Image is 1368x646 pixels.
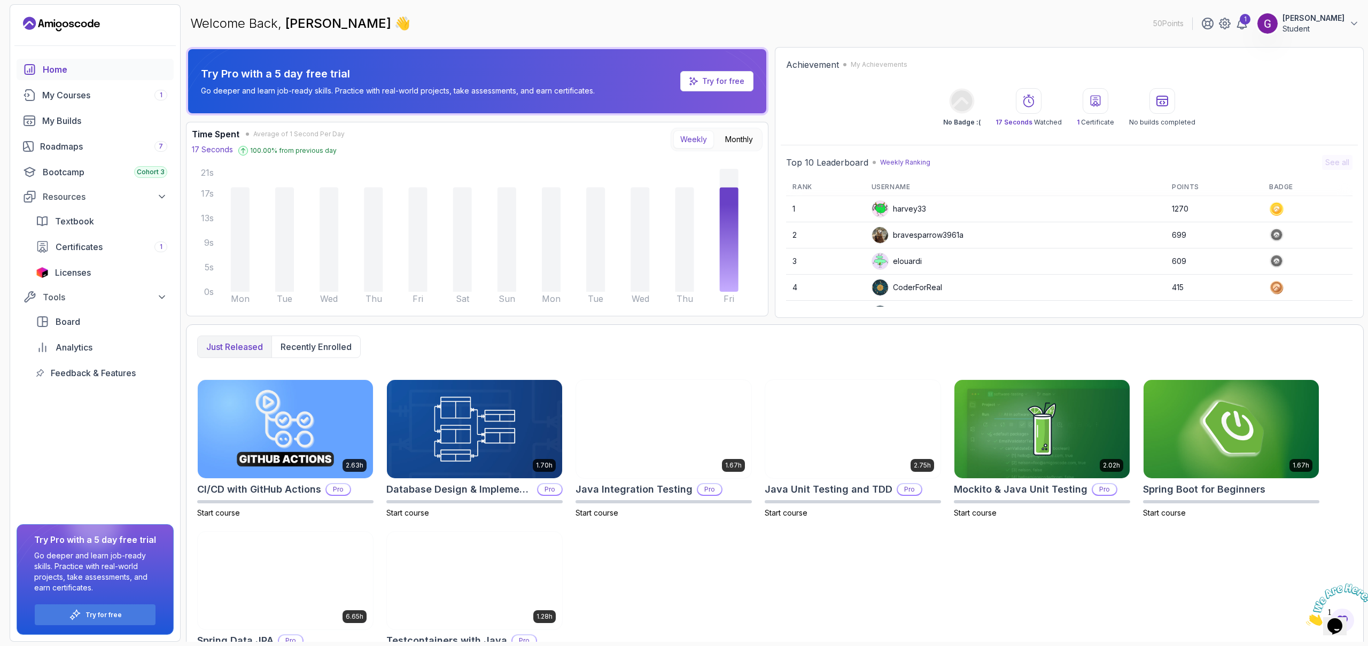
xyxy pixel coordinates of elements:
td: 1 [786,196,865,222]
td: 362 [1165,301,1263,327]
a: Mockito & Java Unit Testing card2.02hMockito & Java Unit TestingProStart course [954,379,1130,518]
p: Pro [327,484,350,495]
tspan: 21s [201,167,214,178]
a: 1 [1235,17,1248,30]
div: bravesparrow3961a [872,227,963,244]
p: 2.63h [346,461,363,470]
p: Recently enrolled [281,340,352,353]
tspan: 13s [201,213,214,223]
p: My Achievements [851,60,907,69]
p: 17 Seconds [192,144,233,155]
div: 1 [1240,14,1250,25]
a: bootcamp [17,161,174,183]
h2: Achievement [786,58,839,71]
tspan: Sat [456,293,470,304]
tspan: Wed [632,293,649,304]
tspan: Mon [542,293,561,304]
img: Java Integration Testing card [576,380,751,478]
img: user profile image [872,279,888,295]
p: [PERSON_NAME] [1282,13,1344,24]
p: Pro [512,635,536,646]
td: 609 [1165,248,1263,275]
img: Spring Data JPA card [198,532,373,630]
h2: Top 10 Leaderboard [786,156,868,169]
a: feedback [29,362,174,384]
p: No Badge :( [943,118,981,127]
span: Certificates [56,240,103,253]
div: Roadmaps [40,140,167,153]
button: See all [1322,155,1353,170]
p: Pro [1093,484,1116,495]
img: Spring Boot for Beginners card [1144,380,1319,478]
tspan: Thu [366,293,382,304]
h2: Database Design & Implementation [386,482,533,497]
td: 4 [786,275,865,301]
p: Go deeper and learn job-ready skills. Practice with real-world projects, take assessments, and ea... [34,550,156,593]
span: Start course [765,508,807,517]
h2: CI/CD with GitHub Actions [197,482,321,497]
p: Welcome Back, [190,15,410,32]
td: 5 [786,301,865,327]
a: Java Integration Testing card1.67hJava Integration TestingProStart course [576,379,752,518]
p: 1.67h [725,461,742,470]
a: Java Unit Testing and TDD card2.75hJava Unit Testing and TDDProStart course [765,379,941,518]
tspan: Mon [231,293,250,304]
tspan: Tue [277,293,292,304]
span: Start course [954,508,997,517]
a: roadmaps [17,136,174,157]
span: Start course [576,508,618,517]
div: elouardi [872,253,922,270]
a: Try for free [680,71,753,91]
p: Certificate [1077,118,1114,127]
span: Start course [197,508,240,517]
button: Monthly [718,130,760,149]
iframe: chat widget [1302,579,1368,630]
img: Database Design & Implementation card [387,380,562,478]
p: 2.02h [1103,461,1120,470]
span: Analytics [56,341,92,354]
div: Home [43,63,167,76]
span: [PERSON_NAME] [285,15,394,31]
p: Try Pro with a 5 day free trial [201,66,595,81]
h2: Java Unit Testing and TDD [765,482,892,497]
tspan: Thu [677,293,693,304]
span: Feedback & Features [51,367,136,379]
th: Badge [1263,178,1353,196]
span: 1 [160,91,162,99]
button: Tools [17,287,174,307]
h2: Spring Boot for Beginners [1143,482,1265,497]
p: Go deeper and learn job-ready skills. Practice with real-world projects, take assessments, and ea... [201,85,595,96]
td: 1270 [1165,196,1263,222]
td: 3 [786,248,865,275]
th: Username [865,178,1166,196]
p: 1.67h [1293,461,1309,470]
span: 1 [4,4,9,13]
p: 1.28h [537,612,553,621]
p: 1.70h [536,461,553,470]
span: 1 [1077,118,1079,126]
img: Chat attention grabber [4,4,71,46]
tspan: 0s [204,286,214,297]
div: Tools [43,291,167,303]
p: Try for free [85,611,122,619]
span: Average of 1 Second Per Day [253,130,345,138]
span: Textbook [55,215,94,228]
div: CoderForReal [872,279,942,296]
a: board [29,311,174,332]
a: Try for free [702,76,744,87]
div: Bootcamp [43,166,167,178]
p: Just released [206,340,263,353]
img: user profile image [1257,13,1278,34]
div: My Builds [42,114,167,127]
p: Pro [698,484,721,495]
tspan: Sun [499,293,515,304]
button: Just released [198,336,271,357]
img: CI/CD with GitHub Actions card [198,380,373,478]
button: Resources [17,187,174,206]
a: CI/CD with GitHub Actions card2.63hCI/CD with GitHub ActionsProStart course [197,379,374,518]
a: certificates [29,236,174,258]
p: No builds completed [1129,118,1195,127]
img: default monster avatar [872,253,888,269]
span: 17 Seconds [996,118,1032,126]
p: 50 Points [1153,18,1184,29]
